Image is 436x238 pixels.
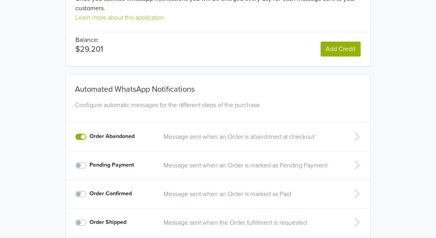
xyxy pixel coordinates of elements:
[89,189,132,198] label: Order Confirmed
[72,75,364,97] div: Automated WhatsApp Notifications
[321,42,361,56] a: Add Credit
[164,189,339,199] a: Message sent when an Order is marked as Paid
[72,100,364,119] div: Configure automatic messages for the different steps of the purchase.
[164,218,339,227] a: Message sent when the Order fulfillment is requested
[75,35,103,45] p: Balance:
[89,132,135,141] label: Order Abandoned
[89,161,134,169] label: Pending Payment
[164,132,339,142] a: Message sent when an Order is abandoned at checkout
[89,218,126,227] label: Order Shipped
[75,14,166,22] a: Learn more about this application.
[164,161,339,170] a: Message sent when an Order is marked as Pending Payment
[75,45,103,54] p: $29.201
